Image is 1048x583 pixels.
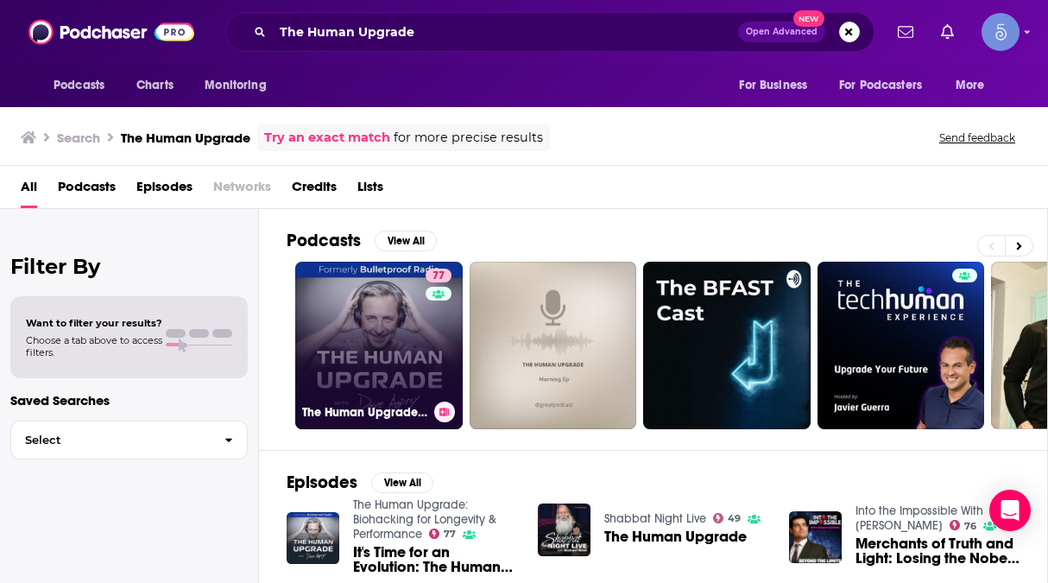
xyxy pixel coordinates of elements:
[394,128,543,148] span: for more precise results
[10,421,248,459] button: Select
[273,18,738,46] input: Search podcasts, credits, & more...
[371,472,433,493] button: View All
[432,268,445,285] span: 77
[739,73,807,98] span: For Business
[353,545,517,574] span: It's Time for an Evolution: The Human Upgrade with [PERSON_NAME]
[287,512,339,565] img: It's Time for an Evolution: The Human Upgrade with Dave Asprey
[287,230,361,251] h2: Podcasts
[193,69,288,102] button: open menu
[353,545,517,574] a: It's Time for an Evolution: The Human Upgrade with Dave Asprey
[828,69,947,102] button: open menu
[136,173,193,208] a: Episodes
[295,262,463,429] a: 77The Human Upgrade: Biohacking for Longevity & Performance
[225,12,874,52] div: Search podcasts, credits, & more...
[982,13,1020,51] button: Show profile menu
[205,73,266,98] span: Monitoring
[375,231,437,251] button: View All
[713,513,742,523] a: 49
[287,472,433,493] a: EpisodesView All
[934,17,961,47] a: Show notifications dropdown
[964,523,976,530] span: 76
[746,28,818,36] span: Open Advanced
[538,504,590,556] img: The Human Upgrade
[121,130,250,146] h3: The Human Upgrade
[26,317,162,329] span: Want to filter your results?
[10,254,248,279] h2: Filter By
[728,515,741,523] span: 49
[429,529,457,539] a: 77
[789,511,842,564] img: Merchants of Truth and Light: Losing the Nobel Prize - Brian Keating The Human Upgrade with Dave ...
[956,73,985,98] span: More
[934,130,1020,145] button: Send feedback
[125,69,184,102] a: Charts
[950,520,977,530] a: 76
[727,69,829,102] button: open menu
[982,13,1020,51] span: Logged in as Spiral5-G1
[26,334,162,358] span: Choose a tab above to access filters.
[287,230,437,251] a: PodcastsView All
[287,472,357,493] h2: Episodes
[604,511,706,526] a: Shabbat Night Live
[58,173,116,208] a: Podcasts
[839,73,922,98] span: For Podcasters
[28,16,194,48] img: Podchaser - Follow, Share and Rate Podcasts
[292,173,337,208] a: Credits
[604,529,747,544] a: The Human Upgrade
[136,73,174,98] span: Charts
[793,10,824,27] span: New
[302,405,427,420] h3: The Human Upgrade: Biohacking for Longevity & Performance
[426,269,451,282] a: 77
[21,173,37,208] a: All
[444,530,456,538] span: 77
[54,73,104,98] span: Podcasts
[855,536,1020,566] a: Merchants of Truth and Light: Losing the Nobel Prize - Brian Keating The Human Upgrade with Dave ...
[944,69,1007,102] button: open menu
[11,434,211,446] span: Select
[213,173,271,208] span: Networks
[982,13,1020,51] img: User Profile
[357,173,383,208] a: Lists
[57,130,100,146] h3: Search
[41,69,127,102] button: open menu
[353,497,496,542] a: The Human Upgrade: Biohacking for Longevity & Performance
[855,536,1020,566] span: Merchants of Truth and Light: Losing the Nobel Prize - [PERSON_NAME] The Human Upgrade with [PERS...
[989,490,1031,531] div: Open Intercom Messenger
[738,22,825,42] button: Open AdvancedNew
[855,504,983,533] a: Into the Impossible With Brian Keating
[891,17,920,47] a: Show notifications dropdown
[264,128,390,148] a: Try an exact match
[10,392,248,409] p: Saved Searches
